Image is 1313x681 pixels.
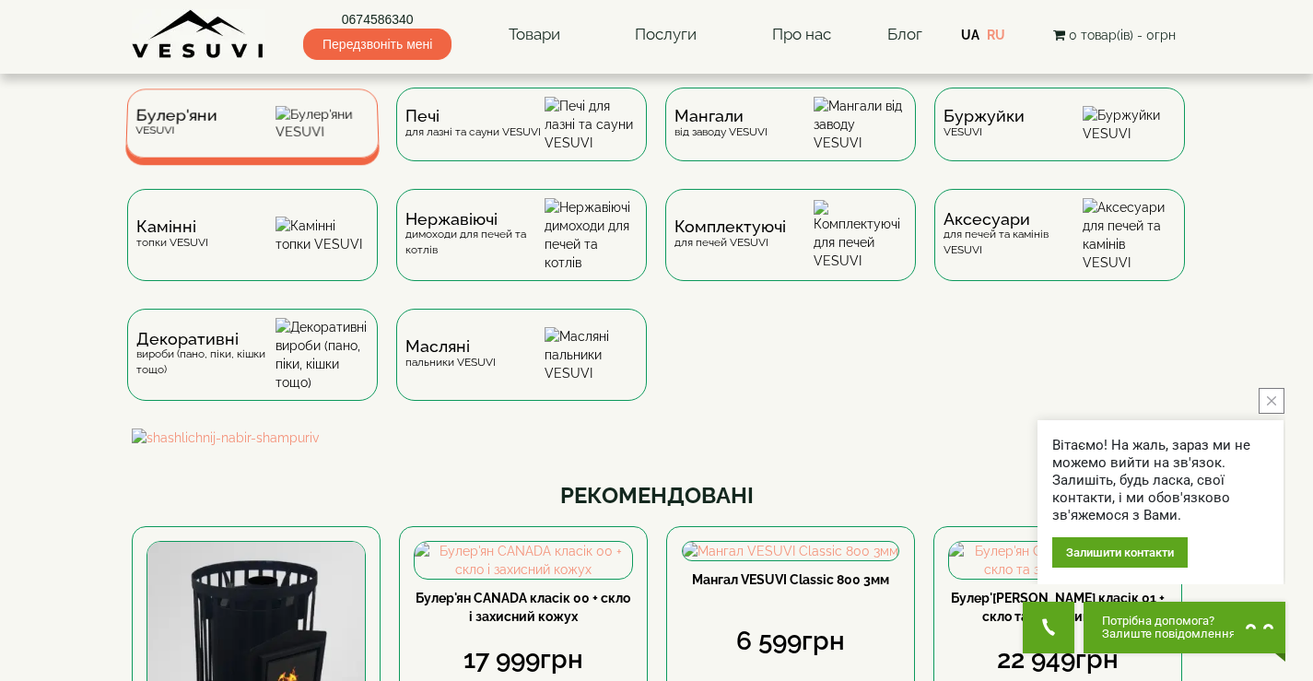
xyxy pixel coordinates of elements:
[303,10,451,29] a: 0674586340
[944,109,1025,139] div: VESUVI
[1048,25,1181,45] button: 0 товар(ів) - 0грн
[1069,28,1176,42] span: 0 товар(ів) - 0грн
[951,591,1165,624] a: Булер'[PERSON_NAME] класік 01 + скло та захисний кожух
[754,14,850,56] a: Про нас
[490,14,579,56] a: Товари
[275,318,369,392] img: Декоративні вироби (пано, піки, кішки тощо)
[949,542,1166,579] img: Булер'ян CANADA класік 01 + скло та захисний кожух
[683,542,898,560] img: Мангал VESUVI Classic 800 3мм
[681,623,900,660] div: 6 599грн
[1083,198,1176,272] img: Аксесуари для печей та камінів VESUVI
[814,200,907,270] img: Комплектуючі для печей VESUVI
[545,327,638,382] img: Масляні пальники VESUVI
[1102,628,1236,640] span: Залиште повідомлення
[132,9,265,60] img: Завод VESUVI
[405,212,545,227] span: Нержавіючі
[118,88,387,189] a: Булер'яниVESUVI Булер'яни VESUVI
[387,189,656,309] a: Нержавіючідимоходи для печей та котлів Нержавіючі димоходи для печей та котлів
[1259,388,1284,414] button: close button
[136,332,275,346] span: Декоративні
[1102,615,1236,628] span: Потрібна допомога?
[545,198,638,272] img: Нержавіючі димоходи для печей та котлів
[944,212,1083,227] span: Аксесуари
[1023,602,1074,653] button: Get Call button
[545,97,638,152] img: Печі для лазні та сауни VESUVI
[674,109,768,123] span: Мангали
[405,109,541,139] div: для лазні та сауни VESUVI
[405,212,545,258] div: димоходи для печей та котлів
[132,429,1182,447] img: shashlichnij-nabir-shampuriv
[405,109,541,123] span: Печі
[887,25,922,43] a: Блог
[674,109,768,139] div: від заводу VESUVI
[118,309,387,429] a: Декоративнівироби (пано, піки, кішки тощо) Декоративні вироби (пано, піки, кішки тощо)
[135,109,217,123] span: Булер'яни
[961,28,979,42] a: UA
[118,189,387,309] a: Каміннітопки VESUVI Камінні топки VESUVI
[948,641,1167,678] div: 22 949грн
[135,109,217,137] div: VESUVI
[674,219,786,234] span: Комплектуючі
[275,217,369,253] img: Камінні топки VESUVI
[1052,437,1269,524] div: Вітаємо! На жаль, зараз ми не можемо вийти на зв'язок. Залишіть, будь ласка, свої контакти, і ми ...
[387,88,656,189] a: Печідля лазні та сауни VESUVI Печі для лазні та сауни VESUVI
[136,219,208,234] span: Камінні
[692,572,889,587] a: Мангал VESUVI Classic 800 3мм
[136,332,275,378] div: вироби (пано, піки, кішки тощо)
[656,88,925,189] a: Мангаливід заводу VESUVI Мангали від заводу VESUVI
[415,542,632,579] img: Булер'ян CANADA класік 00 + скло і захисний кожух
[944,109,1025,123] span: Буржуйки
[925,88,1194,189] a: БуржуйкиVESUVI Буржуйки VESUVI
[987,28,1005,42] a: RU
[1052,537,1188,568] div: Залишити контакти
[275,106,369,141] img: Булер'яни VESUVI
[416,591,630,624] a: Булер'ян CANADA класік 00 + скло і захисний кожух
[925,189,1194,309] a: Аксесуаридля печей та камінів VESUVI Аксесуари для печей та камінів VESUVI
[1083,106,1176,143] img: Буржуйки VESUVI
[814,97,907,152] img: Мангали від заводу VESUVI
[656,189,925,309] a: Комплектуючідля печей VESUVI Комплектуючі для печей VESUVI
[136,219,208,250] div: топки VESUVI
[616,14,715,56] a: Послуги
[674,219,786,250] div: для печей VESUVI
[1084,602,1285,653] button: Chat button
[405,339,496,354] span: Масляні
[414,641,633,678] div: 17 999грн
[387,309,656,429] a: Масляніпальники VESUVI Масляні пальники VESUVI
[405,339,496,370] div: пальники VESUVI
[944,212,1083,258] div: для печей та камінів VESUVI
[303,29,451,60] span: Передзвоніть мені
